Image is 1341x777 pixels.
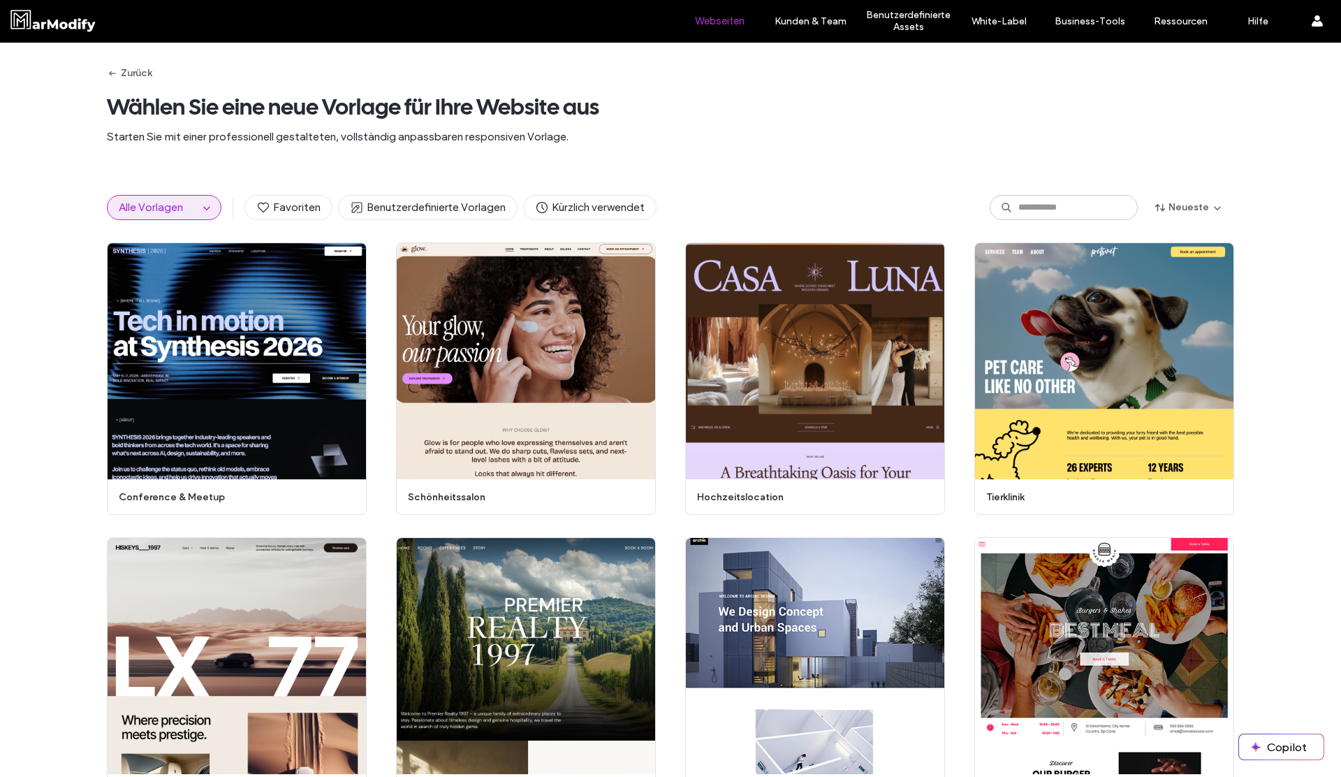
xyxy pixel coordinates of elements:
button: Zurück [107,62,152,85]
span: schönheitssalon [408,491,636,504]
span: Benutzerdefinierte Vorlagen [350,200,506,215]
button: Kürzlich verwendet [523,195,657,220]
span: conference & meetup [119,491,346,504]
span: Kürzlich verwendet [535,200,645,215]
span: tierklinik [986,491,1214,504]
span: Alle Vorlagen [119,201,183,214]
span: Wählen Sie eine neue Vorlage für Ihre Website aus [107,93,1234,121]
label: Kunden & Team [775,15,847,27]
label: Hilfe [1247,15,1268,27]
label: Ressourcen [1154,15,1208,27]
label: Benutzerdefinierte Assets [860,9,957,33]
span: Starten Sie mit einer professionell gestalteten, vollständig anpassbaren responsiven Vorlage. [107,129,1234,145]
button: Benutzerdefinierte Vorlagen [338,195,518,220]
label: Business-Tools [1055,15,1125,27]
button: Copilot [1239,734,1324,760]
label: Webseiten [695,15,745,27]
span: Hilfe [31,10,61,22]
label: White-Label [972,15,1027,27]
button: Favoriten [244,195,332,220]
span: Favoriten [256,200,321,215]
button: Neueste [1143,196,1234,219]
span: hochzeitslocation [697,491,925,504]
button: Alle Vorlagen [108,196,198,219]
